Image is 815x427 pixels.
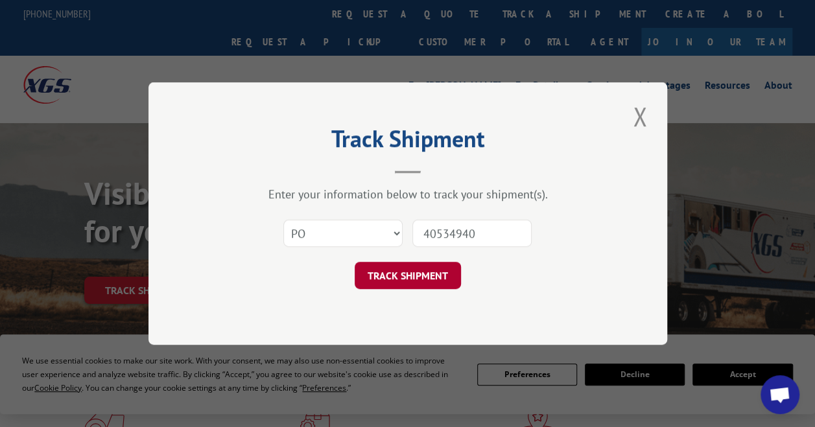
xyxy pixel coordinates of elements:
button: TRACK SHIPMENT [355,262,461,289]
button: Close modal [629,98,651,134]
div: Enter your information below to track your shipment(s). [213,187,602,202]
a: Open chat [761,375,799,414]
input: Number(s) [412,220,532,247]
h2: Track Shipment [213,130,602,154]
